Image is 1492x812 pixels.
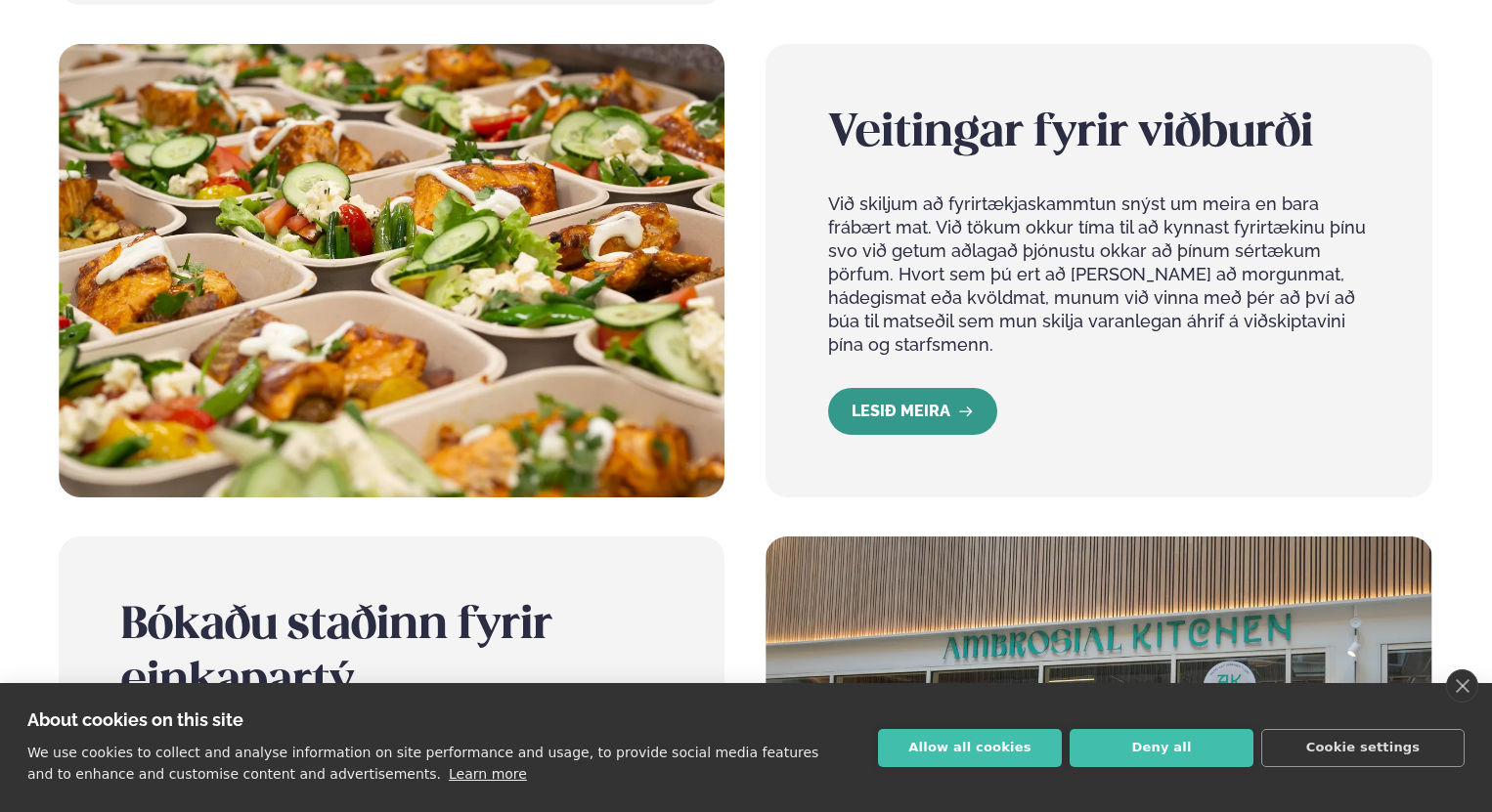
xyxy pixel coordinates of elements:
button: Allow all cookies [878,729,1062,767]
a: close [1446,669,1478,703]
a: LESIÐ MEIRA [828,388,997,435]
button: Cookie settings [1261,729,1465,767]
h2: Veitingar fyrir viðburði [828,107,1369,161]
img: image alt [59,44,724,497]
strong: About cookies on this site [27,709,243,730]
h2: Bókaðu staðinn fyrir einkapartý [121,599,662,708]
p: Við skiljum að fyrirtækjaskammtun snýst um meira en bara frábært mat. Við tökum okkur tíma til að... [828,192,1369,357]
button: Deny all [1070,729,1253,767]
a: Learn more [449,766,527,782]
p: We use cookies to collect and analyse information on site performance and usage, to provide socia... [27,745,818,782]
